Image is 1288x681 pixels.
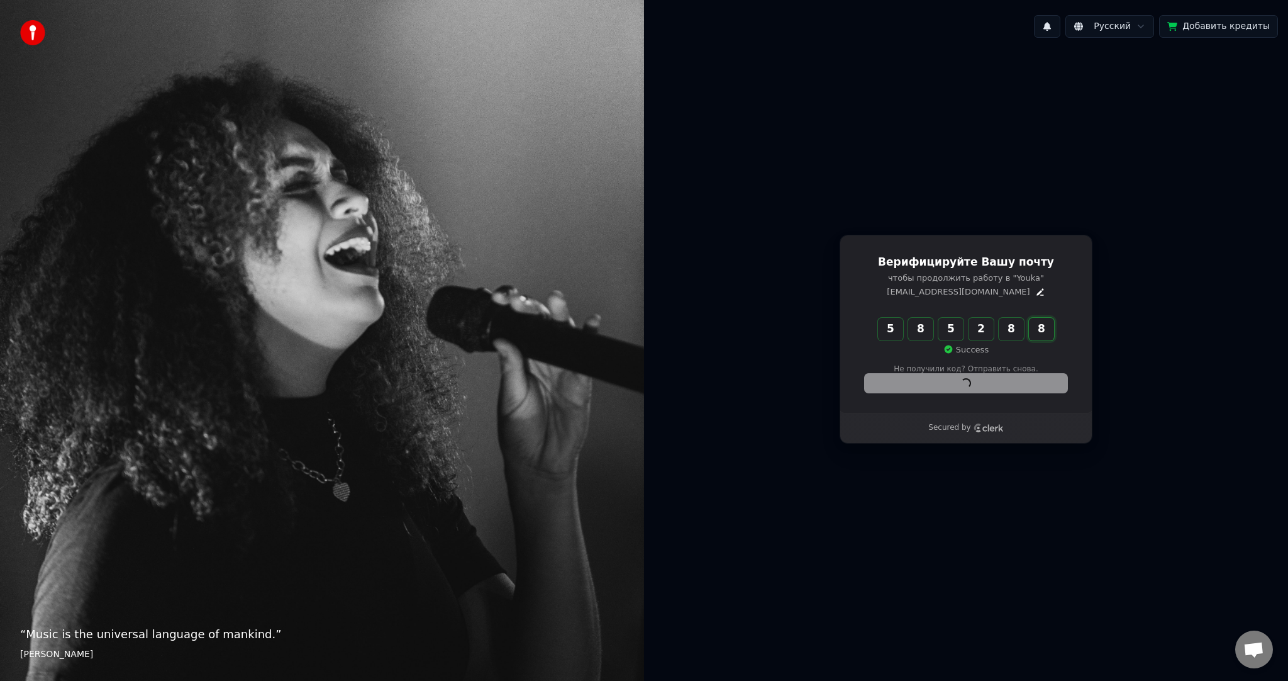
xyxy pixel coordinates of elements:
[887,286,1030,298] p: [EMAIL_ADDRESS][DOMAIN_NAME]
[928,423,970,433] p: Secured by
[943,344,989,356] p: Success
[20,20,45,45] img: youka
[1159,15,1278,38] button: Добавить кредиты
[974,424,1004,432] a: Clerk logo
[1235,631,1273,668] div: Открытый чат
[20,626,624,643] p: “ Music is the universal language of mankind. ”
[865,273,1067,284] p: чтобы продолжить работу в "Youka"
[20,648,624,661] footer: [PERSON_NAME]
[1035,287,1045,297] button: Edit
[878,318,1079,340] input: Enter verification code
[865,255,1067,270] h1: Верифицируйте Вашу почту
